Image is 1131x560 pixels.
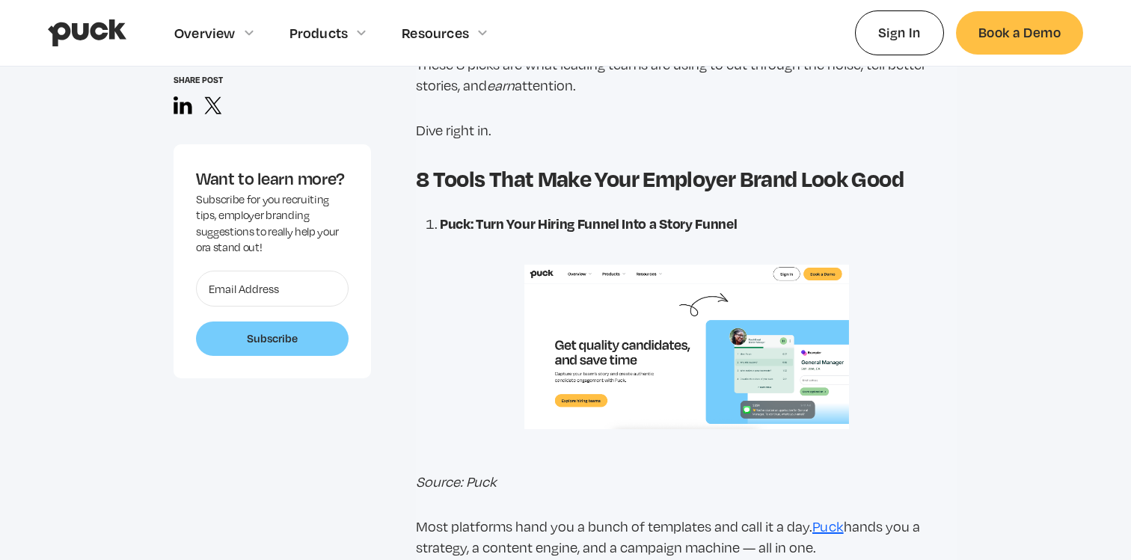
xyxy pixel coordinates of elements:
div: Products [289,25,349,41]
div: Resources [402,25,469,41]
strong: Puck: Turn Your Hiring Funnel Into a Story Funnel [440,214,737,233]
strong: 8 Tools That Make Your Employer Brand Look Good [416,162,904,193]
em: earn [487,77,515,93]
a: Sign In [855,10,944,55]
form: Want to learn more? [196,271,349,356]
div: Share post [174,75,371,84]
div: Overview [174,25,236,41]
a: Book a Demo [956,11,1083,54]
input: Email Address [196,271,349,307]
p: Dive right in. [416,120,957,141]
div: Subscribe for you recruiting tips, employer branding suggestions to really help your ora stand out! [196,191,349,256]
em: Source: Puck [416,473,496,490]
input: Subscribe [196,321,349,356]
a: Puck [812,518,844,535]
p: These 8 picks are what leading teams are using to cut through the noise, tell better stories, and... [416,54,957,96]
p: Most platforms hand you a bunch of templates and call it a day. hands you a strategy, a content e... [416,516,957,558]
div: Want to learn more? [196,167,349,191]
